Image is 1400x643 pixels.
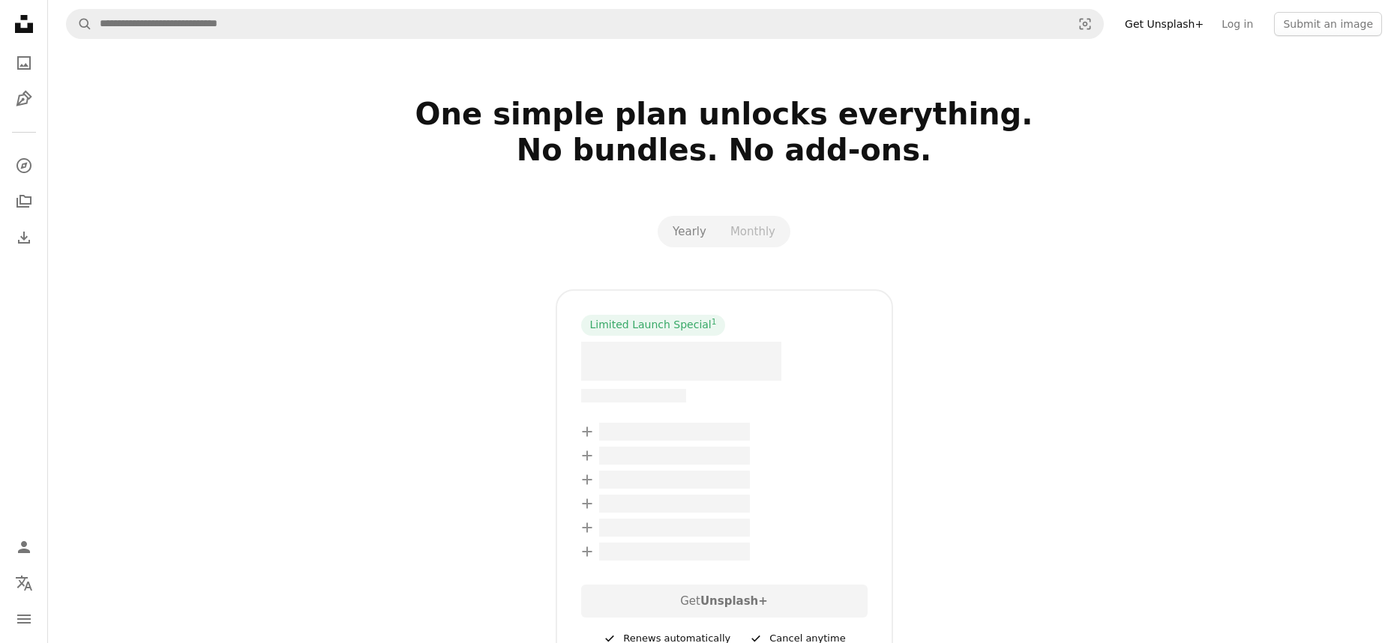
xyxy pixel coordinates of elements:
[1116,12,1213,36] a: Get Unsplash+
[241,96,1207,204] h2: One simple plan unlocks everything. No bundles. No add-ons.
[599,423,750,441] span: – –––– –––– ––– ––– –––– ––––
[599,447,750,465] span: – –––– –––– ––– ––– –––– ––––
[599,495,750,513] span: – –––– –––– ––– ––– –––– ––––
[581,315,726,336] div: Limited Launch Special
[1067,10,1103,38] button: Visual search
[712,317,717,326] sup: 1
[9,9,39,42] a: Home — Unsplash
[1213,12,1262,36] a: Log in
[67,10,92,38] button: Search Unsplash
[9,532,39,562] a: Log in / Sign up
[1274,12,1382,36] button: Submit an image
[581,342,782,381] span: – –––– ––––.
[9,568,39,598] button: Language
[9,604,39,634] button: Menu
[709,318,720,333] a: 1
[9,187,39,217] a: Collections
[581,585,868,618] div: Get
[9,151,39,181] a: Explore
[9,48,39,78] a: Photos
[599,519,750,537] span: – –––– –––– ––– ––– –––– ––––
[718,219,787,244] button: Monthly
[599,543,750,561] span: – –––– –––– ––– ––– –––– ––––
[700,594,768,608] strong: Unsplash+
[661,219,718,244] button: Yearly
[599,471,750,489] span: – –––– –––– ––– ––– –––– ––––
[581,389,687,402] span: –– –––– –––– –––– ––
[9,84,39,114] a: Illustrations
[66,9,1104,39] form: Find visuals sitewide
[9,223,39,253] a: Download History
